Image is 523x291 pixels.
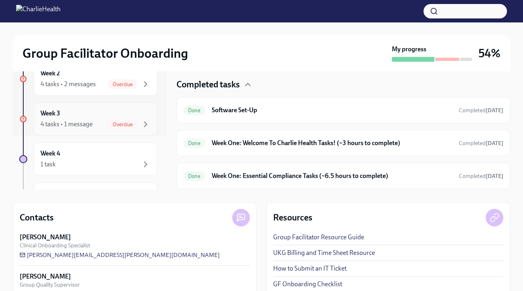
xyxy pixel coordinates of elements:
[212,106,452,115] h6: Software Set-Up
[183,107,205,113] span: Done
[108,81,138,87] span: Overdue
[183,104,503,117] a: DoneSoftware Set-UpCompleted[DATE]
[20,251,220,259] a: [PERSON_NAME][EMAIL_ADDRESS][PERSON_NAME][DOMAIN_NAME]
[273,249,375,257] a: UKG Billing and Time Sheet Resource
[478,46,501,61] h3: 54%
[20,212,54,224] h4: Contacts
[20,242,90,249] span: Clinical Onboarding Specialist
[41,160,56,169] div: 1 task
[19,102,157,136] a: Week 34 tasks • 1 messageOverdue
[16,5,61,18] img: CharlieHealth
[41,109,60,118] h6: Week 3
[19,62,157,96] a: Week 24 tasks • 2 messagesOverdue
[108,121,138,127] span: Overdue
[41,69,60,78] h6: Week 2
[212,172,452,180] h6: Week One: Essential Compliance Tasks (~6.5 hours to complete)
[41,80,96,89] div: 4 tasks • 2 messages
[183,140,205,146] span: Done
[486,140,503,147] strong: [DATE]
[459,139,503,147] span: September 16th, 2025 23:03
[176,79,510,91] div: Completed tasks
[20,281,80,289] span: Group Quality Supervisor
[486,107,503,114] strong: [DATE]
[273,233,364,242] a: Group Facilitator Resource Guide
[20,272,71,281] strong: [PERSON_NAME]
[183,170,503,182] a: DoneWeek One: Essential Compliance Tasks (~6.5 hours to complete)Completed[DATE]
[183,173,205,179] span: Done
[273,264,347,273] a: How to Submit an IT Ticket
[19,142,157,176] a: Week 41 task
[459,107,503,114] span: September 9th, 2025 17:12
[459,172,503,180] span: September 24th, 2025 22:07
[392,45,426,54] strong: My progress
[41,120,93,129] div: 4 tasks • 1 message
[486,173,503,180] strong: [DATE]
[20,233,71,242] strong: [PERSON_NAME]
[22,45,188,61] h2: Group Facilitator Onboarding
[212,139,452,148] h6: Week One: Welcome To Charlie Health Tasks! (~3 hours to complete)
[273,280,342,289] a: GF Onboarding Checklist
[459,107,503,114] span: Completed
[183,137,503,150] a: DoneWeek One: Welcome To Charlie Health Tasks! (~3 hours to complete)Completed[DATE]
[459,140,503,147] span: Completed
[41,149,60,158] h6: Week 4
[459,173,503,180] span: Completed
[273,212,312,224] h4: Resources
[176,79,240,91] h4: Completed tasks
